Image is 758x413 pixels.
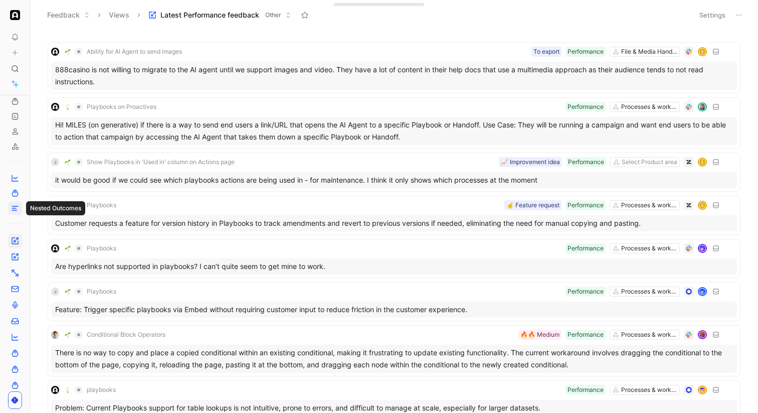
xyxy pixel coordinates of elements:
div: File & Media Handling [621,47,677,57]
img: logo [51,386,59,394]
div: Performance [567,330,604,340]
a: logo🌱PlaybooksProcesses & workflowsPerformanceavatarAre hyperlinks not supported in playbooks? I ... [48,239,740,278]
div: E [699,202,706,209]
img: 🌱 [65,289,71,295]
div: Performance [567,287,604,297]
img: logo [51,103,59,111]
div: Processes & workflows [621,385,677,395]
a: logo🌱Ability for AI Agent to send imagesFile & Media HandlingPerformanceTo exportE888casino is no... [48,42,740,93]
div: Performance [567,200,604,210]
div: Processes & workflows [621,102,677,112]
span: Latest Performance feedback [160,10,259,20]
div: There is no way to copy and place a copied conditional within an existing conditional, making it ... [51,345,737,373]
div: To export [533,47,559,57]
span: Conditional Block Operators [87,331,165,339]
button: 🌱Playbooks [61,199,120,211]
a: J🌱Show Playbooks in 'Used in' column on Actions pageSelect Product areaPerformance📈 Improvement i... [48,153,740,192]
img: avatar [699,245,706,252]
div: Customer requests a feature for version history in Playbooks to track amendments and revert to pr... [51,215,737,231]
div: Performance [567,385,604,395]
button: Settings [695,8,730,22]
img: avatar [699,103,706,110]
div: J [51,158,59,166]
div: 🔥🔥 Medium [520,330,559,340]
img: avatar [699,386,706,393]
div: Processes & workflows [621,330,677,340]
div: it would be good if we could see which playbooks actions are being used in - for maintenance. I t... [51,172,737,188]
span: playbooks [87,386,116,394]
span: Playbooks [87,201,116,209]
div: Hi! MILES (on generative) if there is a way to send end users a link/URL that opens the AI Agent ... [51,117,737,145]
div: E [699,48,706,55]
a: logo💡Playbooks on ProactivesProcesses & workflowsPerformanceavatarHi! MILES (on generative) if th... [48,97,740,149]
div: J [51,288,59,296]
img: logo [51,48,59,56]
div: 888casino is not willing to migrate to the AI agent until we support images and video. They have ... [51,62,737,90]
img: 🌱 [65,332,71,338]
button: Latest Performance feedbackOther [144,8,296,23]
button: 🌱Playbooks [61,286,120,298]
div: ☝️ Feature request [506,200,559,210]
img: 🌱 [65,159,71,165]
span: Playbooks on Proactives [87,103,156,111]
div: 📈 Improvement idea [501,157,560,167]
button: 🌱Conditional Block Operators [61,329,169,341]
img: 💡 [65,387,71,393]
button: Views [104,8,134,23]
div: Performance [567,102,604,112]
div: Feature: Trigger specific playbooks via Embed without requiring customer input to reduce friction... [51,302,737,318]
div: Are hyperlinks not supported in playbooks? I can’t quite seem to get mine to work. [51,258,737,274]
div: E [699,159,706,166]
button: 💡playbooks [61,384,119,396]
button: 🌱Show Playbooks in 'Used in' column on Actions page [61,156,238,168]
img: Ada [10,10,20,20]
div: Processes & workflows [621,200,677,210]
img: 💡 [65,104,71,110]
a: 🌱Conditional Block OperatorsProcesses & workflowsPerformance🔥🔥 MediumavatarThere is no way to cop... [48,325,740,376]
div: Select Product area [622,157,677,167]
img: avatar [699,288,706,295]
span: Other [265,10,281,20]
div: J [51,201,59,209]
button: Feedback [43,8,94,23]
img: logo [51,244,59,252]
button: 🌱Playbooks [61,242,120,254]
span: Playbooks [87,244,116,252]
span: Show Playbooks in 'Used in' column on Actions page [87,158,235,166]
img: 🌱 [65,49,71,55]
img: 🌱 [65,202,71,208]
img: 🌱 [65,245,71,251]
span: Ability for AI Agent to send images [87,48,182,56]
span: Playbooks [87,288,116,296]
div: Processes & workflows [621,287,677,297]
div: Performance [567,243,604,253]
a: J🌱PlaybooksProcesses & workflowsPerformance☝️ Feature requestECustomer requests a feature for ver... [48,196,740,235]
div: Performance [567,47,604,57]
img: 9146273023383_69bb2e604b2a232a7cd0_192.jpg [51,331,59,339]
a: J🌱PlaybooksProcesses & workflowsPerformanceavatarFeature: Trigger specific playbooks via Embed wi... [48,282,740,321]
div: Processes & workflows [621,243,677,253]
div: Performance [568,157,604,167]
img: avatar [699,331,706,338]
button: Ada [8,8,22,22]
button: 🌱Ability for AI Agent to send images [61,46,185,58]
button: 💡Playbooks on Proactives [61,101,160,113]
